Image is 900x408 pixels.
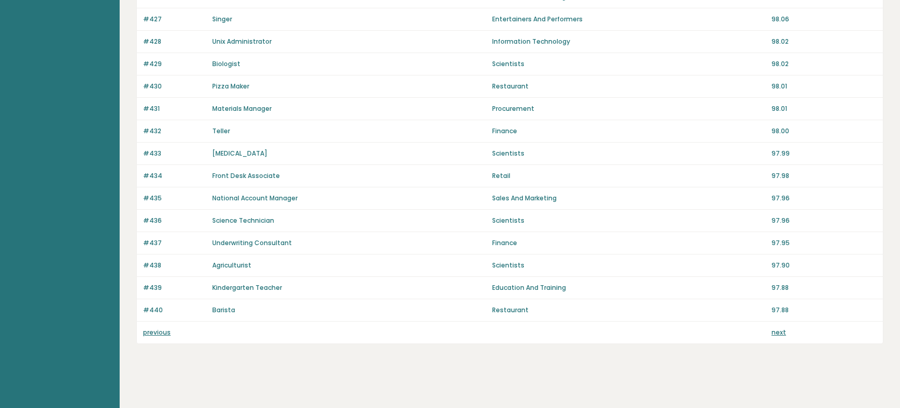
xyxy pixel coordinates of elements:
p: Scientists [492,216,765,225]
p: #439 [143,283,206,292]
p: 97.90 [772,261,877,270]
a: Biologist [212,59,240,68]
p: Scientists [492,261,765,270]
p: Sales And Marketing [492,194,765,203]
a: Barista [212,305,235,314]
p: 97.99 [772,149,877,158]
p: Finance [492,126,765,136]
p: 98.01 [772,82,877,91]
p: Scientists [492,149,765,158]
p: #430 [143,82,206,91]
a: Science Technician [212,216,274,225]
a: Unix Administrator [212,37,272,46]
p: #437 [143,238,206,248]
p: 97.98 [772,171,877,181]
a: previous [143,328,171,337]
p: 98.02 [772,59,877,69]
a: Teller [212,126,230,135]
a: [MEDICAL_DATA] [212,149,267,158]
p: #438 [143,261,206,270]
p: #431 [143,104,206,113]
p: #434 [143,171,206,181]
p: Procurement [492,104,765,113]
a: Kindergarten Teacher [212,283,282,292]
p: 97.95 [772,238,877,248]
p: 98.02 [772,37,877,46]
a: Agriculturist [212,261,251,270]
p: #429 [143,59,206,69]
p: #435 [143,194,206,203]
p: Scientists [492,59,765,69]
a: Pizza Maker [212,82,249,91]
p: #433 [143,149,206,158]
p: Education And Training [492,283,765,292]
p: 97.96 [772,194,877,203]
p: Retail [492,171,765,181]
a: Materials Manager [212,104,272,113]
p: #432 [143,126,206,136]
p: Finance [492,238,765,248]
a: Singer [212,15,232,23]
p: #427 [143,15,206,24]
p: 98.00 [772,126,877,136]
a: National Account Manager [212,194,298,202]
p: 97.88 [772,283,877,292]
a: Underwriting Consultant [212,238,292,247]
p: #436 [143,216,206,225]
p: 98.06 [772,15,877,24]
a: Front Desk Associate [212,171,280,180]
p: #440 [143,305,206,315]
p: 97.96 [772,216,877,225]
p: Information Technology [492,37,765,46]
p: #428 [143,37,206,46]
p: Restaurant [492,305,765,315]
p: 97.88 [772,305,877,315]
p: Entertainers And Performers [492,15,765,24]
a: next [772,328,786,337]
p: Restaurant [492,82,765,91]
p: 98.01 [772,104,877,113]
